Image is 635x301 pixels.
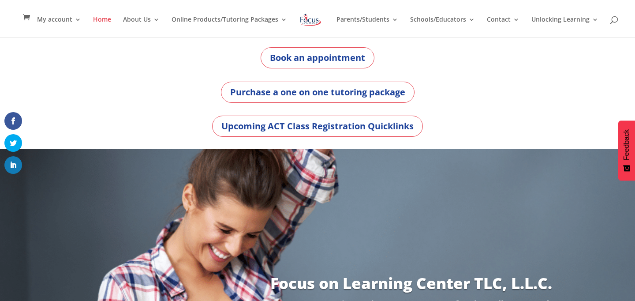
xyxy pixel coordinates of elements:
[618,120,635,181] button: Feedback - Show survey
[172,16,287,37] a: Online Products/Tutoring Packages
[336,16,398,37] a: Parents/Students
[261,47,374,68] a: Book an appointment
[623,129,631,160] span: Feedback
[270,273,552,293] a: Focus on Learning Center TLC, L.L.C.
[212,116,423,137] a: Upcoming ACT Class Registration Quicklinks
[299,12,322,28] img: Focus on Learning
[37,16,81,37] a: My account
[531,16,598,37] a: Unlocking Learning
[221,82,415,103] a: Purchase a one on one tutoring package
[93,16,111,37] a: Home
[487,16,519,37] a: Contact
[123,16,160,37] a: About Us
[410,16,475,37] a: Schools/Educators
